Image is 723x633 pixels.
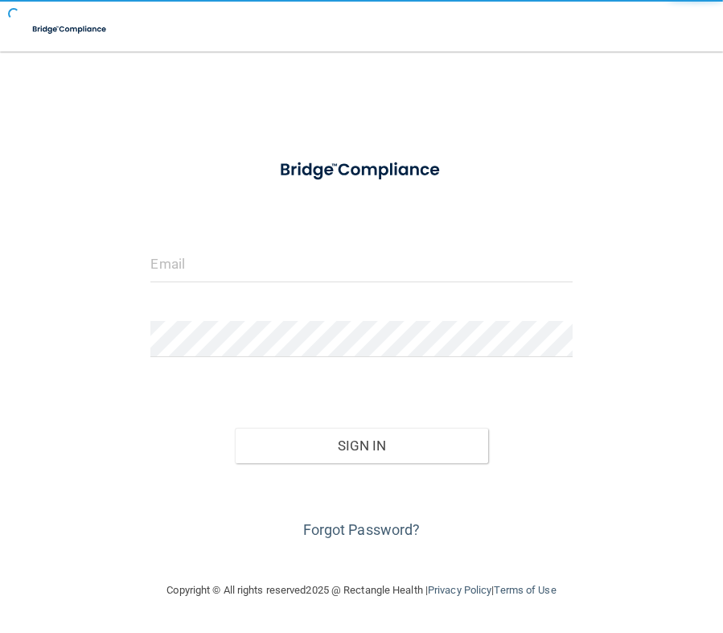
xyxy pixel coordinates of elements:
[494,584,556,596] a: Terms of Use
[150,246,572,282] input: Email
[235,428,488,463] button: Sign In
[24,13,116,46] img: bridge_compliance_login_screen.278c3ca4.svg
[428,584,491,596] a: Privacy Policy
[303,521,421,538] a: Forgot Password?
[68,565,655,616] div: Copyright © All rights reserved 2025 @ Rectangle Health | |
[262,148,461,192] img: bridge_compliance_login_screen.278c3ca4.svg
